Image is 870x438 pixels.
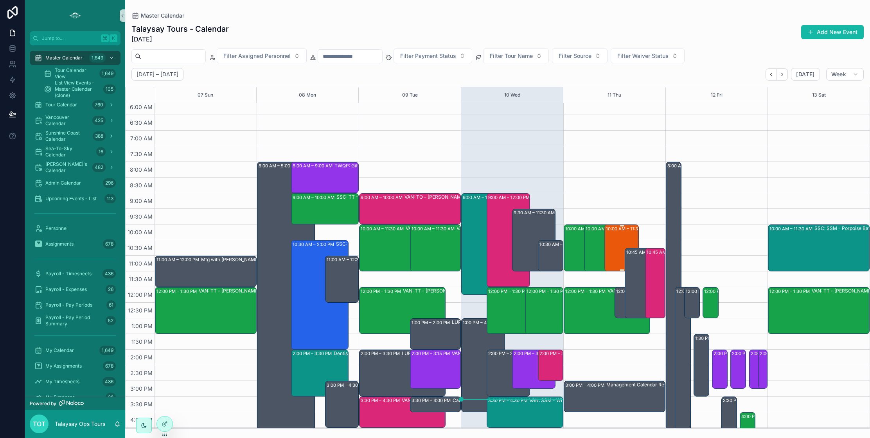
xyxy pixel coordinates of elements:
div: 11:00 AM – 12:00 PM [156,256,201,264]
span: 6:30 AM [128,119,155,126]
span: 3:30 PM [128,401,155,407]
a: Add New Event [801,25,864,39]
span: Master Calendar [45,55,83,61]
div: 10:00 AM – 11:30 AM [564,225,598,271]
div: 08 Mon [299,87,316,103]
button: 12 Fri [711,87,723,103]
div: 11 Thu [608,87,621,103]
span: Filter Tour Name [490,52,533,60]
a: Powered by [25,397,125,410]
span: Vancouver Calendar [45,114,89,127]
div: 1:00 PM – 4:00 PM [463,319,503,327]
a: List View Events - Master Calendar (clone)105 [39,82,120,96]
div: scrollable content [25,45,125,397]
div: VAN: TT - [PERSON_NAME] (2) MISA TOURS - Booking Number : 1183153 [199,288,298,294]
span: Payroll - Pay Periods [45,302,92,308]
div: 10:00 AM – 11:30 AM [361,225,406,233]
div: 1:30 PM – 3:30 PM [694,334,709,396]
a: Payroll - Pay Period Summary52 [30,314,120,328]
div: 12:00 PM – 8:00 PM [676,287,719,295]
div: 2:00 PM – 3:15 PMVAN: [GEOGRAPHIC_DATA][PERSON_NAME] (4) [PERSON_NAME], TW:[PERSON_NAME]-UQWE [410,350,460,388]
div: 2:00 PM – 3:00 PM [539,350,581,357]
div: 10:45 AM – 1:00 PM [647,248,689,256]
div: 10:30 AM – 2:00 PM [293,241,336,248]
div: 2:00 PM – 3:00 PM [538,350,563,381]
a: Upcoming Events - List113 [30,192,120,206]
div: 2:00 PM – 3:15 PM [759,350,767,388]
span: 7:30 AM [128,151,155,157]
a: Admin Calendar296 [30,176,120,190]
div: 10:45 AM – 1:00 PM [645,248,665,318]
a: Master Calendar1,649 [30,51,120,65]
div: LUP Debrief & Planning - [DATE] event [452,319,500,325]
div: 9:00 AM – 10:00 AMSSC: TT - Early Bird Sunshine Coast (2) [PERSON_NAME], TW:PTUT-JNIC [291,194,358,224]
button: 13 Sat [812,87,826,103]
span: 8:30 AM [128,182,155,188]
div: 10:00 AM – 11:30 AM [565,225,610,233]
div: 1:00 PM – 2:00 PMLUP Debrief & Planning - [DATE] event [410,319,460,349]
a: Master Calendar [131,12,184,20]
div: 3:00 PM – 4:30 PM [325,381,359,427]
div: 2:00 PM – 3:15 PM [712,350,727,388]
span: Upcoming Events - List [45,196,97,202]
div: 2:00 PM – 3:30 PMLUP Follow-up [360,350,445,396]
div: 12:00 PM – 1:30 PMVAN: TT - [PERSON_NAME] (1) [PERSON_NAME], TW:ECGK-RFMW [360,287,445,334]
p: Talaysay Ops Tours [55,420,105,428]
div: VAN: TT - [PERSON_NAME] (1) [PERSON_NAME], TW:ECGK-RFMW [403,288,487,294]
span: 7:00 AM [128,135,155,142]
div: 3:30 PM – 4:30 PM [488,397,529,404]
span: [DATE] [796,71,814,78]
div: 4:00 PM – 5:30 PM [741,413,782,420]
span: Master Calendar [141,12,184,20]
a: Payroll - Pay Periods61 [30,298,120,312]
div: 12:00 PM – 1:30 PM [156,287,199,295]
button: Select Button [552,48,608,63]
div: 12:00 PM – 1:30 PMVAN: TT - [PERSON_NAME] (2) [PERSON_NAME], TW:HDCX-CGTZ [487,287,551,334]
span: Payroll - Pay Period Summary [45,314,102,327]
div: VAN: SSM - Whytecliff Park (1) [PERSON_NAME], TW:KQWE-EZMV [529,397,603,404]
div: 12:00 PM – 1:30 PM [525,287,563,334]
div: 2:00 PM – 3:15 PMVAN: [GEOGRAPHIC_DATA][PERSON_NAME] (2) [PERSON_NAME], TW:ZHYJ-YDWJ [512,350,555,388]
div: 2:00 PM – 3:30 PM [361,350,402,357]
div: 10:30 AM – 2:00 PMSSC: 3.5 hr - Kayak Tour (2) [PERSON_NAME], TW:PTUT-JNIC [291,241,348,349]
div: 1,649 [89,53,106,63]
a: Vancouver Calendar425 [30,113,120,127]
span: My Expenses [45,394,75,400]
span: 11:00 AM [127,260,155,267]
div: 9:00 AM – 12:15 PM [462,194,504,294]
img: App logo [69,9,81,22]
div: 9:00 AM – 10:00 AMVAN: TO - [PERSON_NAME] (14) [PERSON_NAME], [GEOGRAPHIC_DATA]:ZIEI-PTQN [360,194,460,224]
div: 2:00 PM – 3:15 PM [514,350,554,357]
a: Assignments678 [30,237,120,251]
div: 1,649 [99,69,116,78]
div: Mtg with [PERSON_NAME] and [PERSON_NAME] [201,257,300,263]
h1: Talaysay Tours - Calendar [131,23,229,34]
span: 1:30 PM [129,338,155,345]
button: 07 Sun [198,87,213,103]
button: Back [766,68,777,81]
span: 12:30 PM [126,307,155,314]
span: Sea-To-Sky Calendar [45,145,93,158]
button: Select Button [611,48,685,63]
span: Powered by [30,400,56,407]
div: 9:30 AM – 11:30 AM [512,209,555,271]
div: 26 [106,285,116,294]
a: My Calendar1,649 [30,343,120,357]
a: Sea-To-Sky Calendar16 [30,145,120,159]
a: Tour Calendar760 [30,98,120,112]
div: 113 [104,194,116,203]
div: 10:00 AM – 11:30 AMVAN: TT - [PERSON_NAME] (2) [PERSON_NAME], [GEOGRAPHIC_DATA]:UKEQ-DBBQ [410,225,460,271]
div: 2:00 PM – 3:30 PMDentist - cement and prep [291,350,348,396]
span: Tour Calendar [45,102,77,108]
span: 9:00 AM [128,197,155,204]
button: Select Button [217,48,307,63]
div: 388 [93,131,106,141]
span: 10:30 AM [126,244,155,251]
button: Next [777,68,788,81]
span: List View Events - Master Calendar (clone) [55,80,100,99]
span: 4:00 PM [128,416,155,423]
div: 2:00 PM – 3:15 PM [732,350,772,357]
button: Week [826,68,864,81]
